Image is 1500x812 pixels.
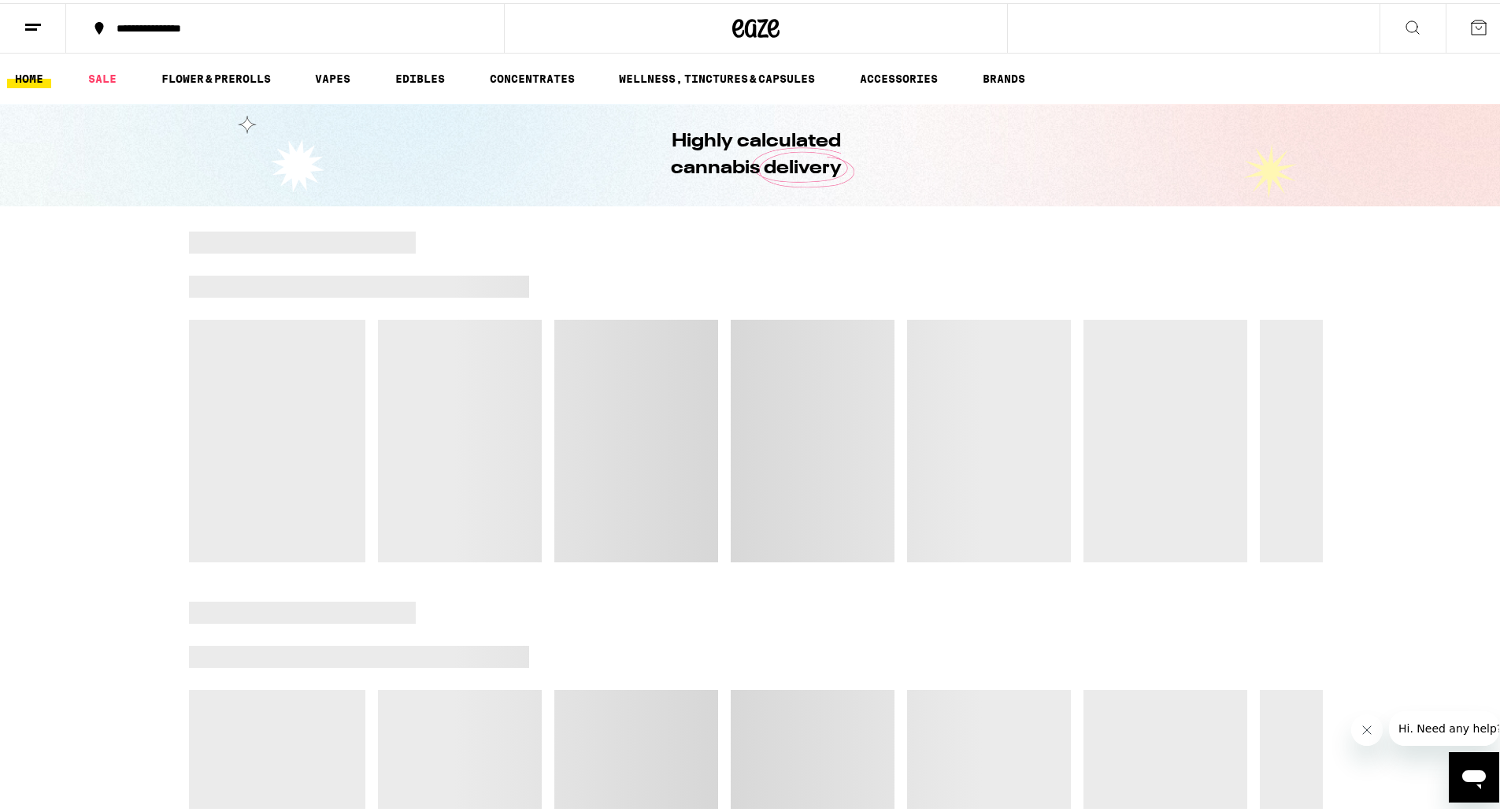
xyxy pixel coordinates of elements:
[611,66,823,85] a: WELLNESS, TINCTURES & CAPSULES
[626,125,886,179] h1: Highly calculated cannabis delivery
[387,66,453,85] a: EDIBLES
[80,66,124,85] a: SALE
[1449,749,1499,799] iframe: Button to launch messaging window
[482,66,583,85] a: CONCENTRATES
[307,66,358,85] a: VAPES
[852,66,946,85] a: ACCESSORIES
[7,66,51,85] a: HOME
[1351,711,1383,743] iframe: Close message
[975,66,1033,85] a: BRANDS
[154,66,279,85] a: FLOWER & PREROLLS
[9,11,113,24] span: Hi. Need any help?
[1389,708,1499,743] iframe: Message from company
